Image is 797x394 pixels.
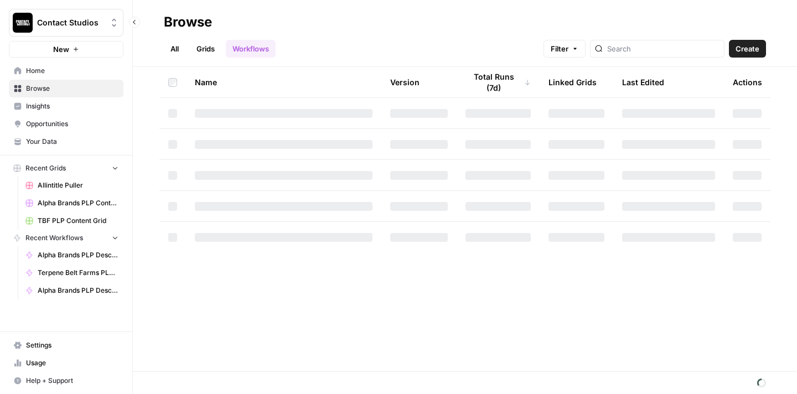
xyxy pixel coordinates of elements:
[20,264,123,282] a: Terpene Belt Farms PLP Descriptions (Text Output v2)
[53,44,69,55] span: New
[9,80,123,97] a: Browse
[26,358,118,368] span: Usage
[190,40,221,58] a: Grids
[9,62,123,80] a: Home
[226,40,276,58] a: Workflows
[9,230,123,246] button: Recent Workflows
[733,67,762,97] div: Actions
[26,66,118,76] span: Home
[38,216,118,226] span: TBF PLP Content Grid
[26,84,118,94] span: Browse
[164,13,212,31] div: Browse
[607,43,720,54] input: Search
[9,160,123,177] button: Recent Grids
[9,372,123,390] button: Help + Support
[548,67,597,97] div: Linked Grids
[38,180,118,190] span: Allintitle Puller
[13,13,33,33] img: Contact Studios Logo
[25,233,83,243] span: Recent Workflows
[26,376,118,386] span: Help + Support
[736,43,759,54] span: Create
[551,43,568,54] span: Filter
[9,115,123,133] a: Opportunities
[164,40,185,58] a: All
[38,250,118,260] span: Alpha Brands PLP Descriptions (v2)
[9,354,123,372] a: Usage
[390,67,420,97] div: Version
[465,67,531,97] div: Total Runs (7d)
[20,212,123,230] a: TBF PLP Content Grid
[9,336,123,354] a: Settings
[544,40,586,58] button: Filter
[622,67,664,97] div: Last Edited
[729,40,766,58] button: Create
[9,97,123,115] a: Insights
[38,198,118,208] span: Alpha Brands PLP Content Grid
[20,177,123,194] a: Allintitle Puller
[9,41,123,58] button: New
[9,133,123,151] a: Your Data
[9,9,123,37] button: Workspace: Contact Studios
[26,340,118,350] span: Settings
[195,67,372,97] div: Name
[38,286,118,295] span: Alpha Brands PLP Descriptions (v2) LONG TEXT
[25,163,66,173] span: Recent Grids
[20,282,123,299] a: Alpha Brands PLP Descriptions (v2) LONG TEXT
[20,246,123,264] a: Alpha Brands PLP Descriptions (v2)
[26,137,118,147] span: Your Data
[26,119,118,129] span: Opportunities
[20,194,123,212] a: Alpha Brands PLP Content Grid
[26,101,118,111] span: Insights
[37,17,104,28] span: Contact Studios
[38,268,118,278] span: Terpene Belt Farms PLP Descriptions (Text Output v2)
